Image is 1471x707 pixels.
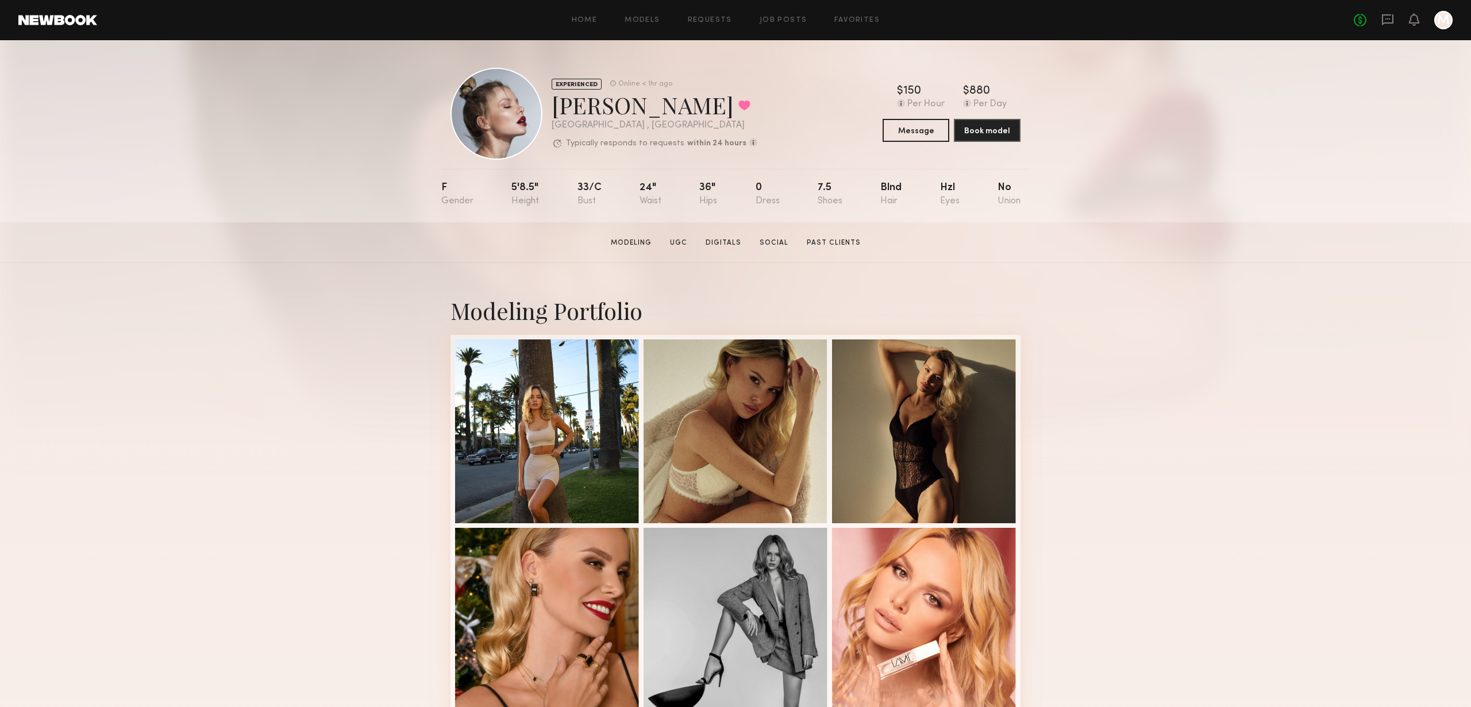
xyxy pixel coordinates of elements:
div: 880 [969,86,990,97]
div: [GEOGRAPHIC_DATA] , [GEOGRAPHIC_DATA] [552,121,757,130]
a: Requests [688,17,732,24]
div: No [998,183,1021,206]
p: Typically responds to requests [566,140,684,148]
div: 7.5 [818,183,842,206]
div: $ [897,86,903,97]
div: Blnd [880,183,902,206]
div: 0 [756,183,780,206]
b: within 24 hours [687,140,746,148]
a: Modeling [606,238,656,248]
button: Message [883,119,949,142]
a: Models [625,17,660,24]
div: Per Day [973,99,1007,110]
div: EXPERIENCED [552,79,602,90]
div: [PERSON_NAME] [552,90,757,120]
div: 5'8.5" [511,183,539,206]
div: Per Hour [907,99,945,110]
a: Past Clients [802,238,865,248]
div: Modeling Portfolio [450,295,1021,326]
a: Social [755,238,793,248]
div: 33/c [577,183,602,206]
a: UGC [665,238,692,248]
div: 36" [699,183,717,206]
a: Home [572,17,598,24]
button: Book model [954,119,1021,142]
a: Digitals [701,238,746,248]
div: 24" [640,183,661,206]
a: M [1434,11,1453,29]
div: $ [963,86,969,97]
a: Job Posts [760,17,807,24]
a: Favorites [834,17,880,24]
div: Hzl [940,183,960,206]
div: Online < 1hr ago [618,80,672,88]
div: F [441,183,473,206]
div: 150 [903,86,921,97]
